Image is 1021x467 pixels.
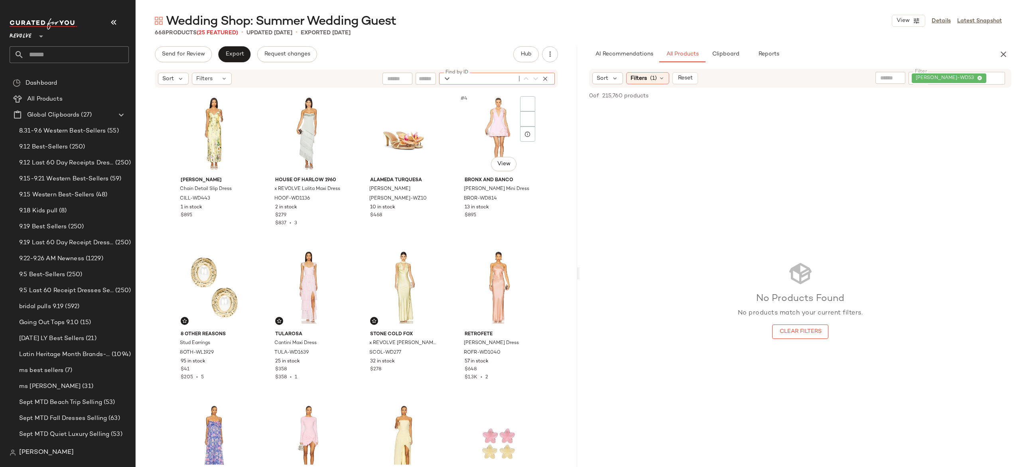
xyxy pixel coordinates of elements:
span: $1.3K [465,375,477,380]
h3: No Products Found [738,293,863,305]
span: Sort [162,75,174,83]
span: (250) [67,222,84,232]
span: (53) [109,430,122,439]
a: Details [932,17,951,25]
span: Stud Earrings [180,340,210,347]
span: All Products [27,95,63,104]
img: TULA-WD1639_V1.jpg [269,247,349,328]
span: 3 [294,221,297,226]
span: Global Clipboards [27,111,79,120]
span: $358 [275,366,287,373]
span: $358 [275,375,287,380]
span: (1229) [84,254,103,263]
span: 9.18 Kids pull [19,206,57,216]
span: Export [225,51,244,57]
span: 13 in stock [465,204,489,211]
span: Reports [758,51,779,57]
button: Send for Review [155,46,212,62]
span: ms best sellers [19,366,63,375]
span: (250) [68,142,85,152]
p: updated [DATE] [246,29,292,37]
span: [PERSON_NAME] [19,448,74,457]
span: Bronx and Banco [465,177,532,184]
span: BROR-WD814 [464,195,497,202]
span: Send for Review [162,51,205,57]
span: (250) [114,286,131,295]
span: (15) [79,318,91,327]
span: Request changes [264,51,310,57]
button: Export [218,46,250,62]
img: svg%3e [372,319,376,323]
span: 9.12 Best-Sellers [19,142,68,152]
span: 5 [201,375,204,380]
span: (25 Featured) [197,30,238,36]
span: 95 in stock [181,358,205,365]
span: (27) [79,111,92,120]
span: bridal pulls 9.19 [19,302,63,311]
span: View [497,161,510,167]
span: (592) [63,302,79,311]
button: Hub [513,46,539,62]
span: • [193,375,201,380]
img: svg%3e [10,449,16,456]
button: Clear Filters [772,325,828,339]
a: Latest Snapshot [957,17,1002,25]
span: All Products [666,51,699,57]
span: x REVOLVE [PERSON_NAME] [369,340,437,347]
span: (1) [650,74,657,83]
span: [PERSON_NAME] [369,186,410,193]
span: View [896,18,910,24]
span: Tularosa [275,331,343,338]
img: svg%3e [182,319,187,323]
span: #4 [460,95,469,103]
span: [PERSON_NAME]-WZ10 [369,195,427,202]
span: 10 in stock [370,204,395,211]
span: retrofete [465,331,532,338]
span: Reset [677,75,692,81]
img: svg%3e [13,79,21,87]
span: • [286,221,294,226]
span: SCOL-WD277 [369,349,401,356]
img: BROR-WD814_V1.jpg [458,93,538,174]
span: 9.15 Western Best-Sellers [19,190,95,200]
span: 1 [295,375,297,380]
span: 8.31-9.6 Western Best-Sellers [19,127,106,136]
span: 0 of [589,92,599,100]
img: AUER-WZ10_V1.jpg [364,93,444,174]
span: ROFR-WD1040 [464,349,501,356]
span: • [296,28,298,38]
span: (31) [81,382,93,391]
span: (48) [95,190,108,200]
span: Hub [520,51,532,57]
span: Filters [631,74,647,83]
span: TULA-WD1639 [274,349,309,356]
span: Wedding Shop: Summer Wedding Guest [166,14,396,30]
span: Stone Cold Fox [370,331,438,338]
span: Filters [196,75,213,83]
span: 9.22-9.26 AM Newness [19,254,84,263]
span: • [241,28,243,38]
span: Alameda Turquesa [370,177,438,184]
img: HOOF-WD1136_V1.jpg [269,93,349,174]
span: $895 [181,212,192,219]
span: • [477,375,485,380]
span: (53) [102,398,115,407]
span: Sept MTD Fall Dresses Selling [19,414,107,423]
span: (59) [108,174,121,184]
span: HOOF-WD1136 [274,195,310,202]
p: Exported [DATE] [301,29,351,37]
span: 9.15-9.21 Western Best-Sellers [19,174,108,184]
button: Reset [672,72,698,84]
img: SCOL-WD277_V1.jpg [364,247,444,328]
span: $648 [465,366,477,373]
span: Sept MTD Quiet Luxury Selling [19,430,109,439]
span: 9.19 Best Sellers [19,222,67,232]
span: 2 [485,375,488,380]
span: [PERSON_NAME]-WD53 [916,75,977,82]
span: Sept MTD Beach Trip Selling [19,398,102,407]
span: 9.5 Best-Sellers [19,270,65,279]
span: (7) [63,366,72,375]
span: 1 in stock [181,204,202,211]
img: ROFR-WD1040_V1.jpg [458,247,538,328]
span: 2 in stock [275,204,297,211]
